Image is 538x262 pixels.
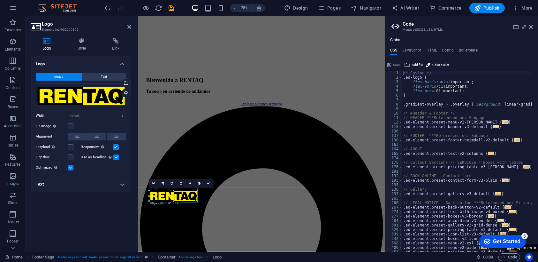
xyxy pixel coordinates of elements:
[178,253,203,261] span: . footer-saga-box
[5,66,21,71] p: Columns
[504,205,511,209] span: ...
[104,4,111,12] button: undo
[385,142,403,147] div: 163
[385,236,403,241] div: 342
[402,48,421,55] h4: JavaScript
[385,138,403,142] div: 138
[385,120,403,124] div: 12
[385,174,403,178] div: 192
[474,5,500,11] span: Publish
[488,152,494,155] span: ...
[318,5,341,11] span: Pages
[142,4,150,12] button: Click here to leave preview mode and continue editing
[239,4,250,12] h6: 75%
[42,27,118,33] h3: Element #ed-902200872
[403,61,424,69] button: Add file
[502,179,509,182] span: ...
[36,83,126,109] div: LOGO-06-acbUcmJfXw2KezM3-v2gYw.jpg
[155,4,163,12] i: Reload page
[348,3,384,13] button: Navigator
[483,253,493,261] span: 00 00
[32,253,55,261] span: Click to select. Double-click to edit
[403,27,520,33] h3: Manage (S)CSS, JS & HTML
[385,160,403,165] div: 175
[488,255,489,259] span: :
[385,151,403,156] div: 165
[385,223,403,227] div: 301
[282,3,311,13] div: Design (Ctrl+Alt+Y)
[230,4,253,12] button: 75%
[385,214,403,218] div: 277
[36,123,68,130] label: Fit image
[385,165,403,169] div: 176
[390,48,397,55] h4: CSS
[385,107,403,111] div: 9
[66,38,101,51] h4: Style
[512,5,533,11] span: More
[158,179,168,188] a: Crop mode
[385,201,403,205] div: 266
[442,48,454,55] h4: Config
[284,5,308,11] span: Design
[385,250,403,254] div: 451
[385,210,403,214] div: 274
[81,154,113,161] label: Use as headline
[168,4,175,12] button: save
[167,179,177,188] a: Rotate left 90°
[385,192,403,196] div: 237
[7,143,19,148] p: Tables
[385,196,403,201] div: 265
[425,61,450,69] button: Color picker
[509,228,516,231] span: ...
[6,219,19,225] p: Header
[17,7,45,13] div: Get Started
[316,3,343,13] button: Pages
[282,3,311,13] button: Design
[497,219,504,222] span: ...
[145,255,148,259] i: This element is a customizable preset
[412,61,423,69] span: Add file
[155,4,163,12] button: reload
[4,123,22,129] p: Accordion
[8,104,18,109] p: Boxes
[385,241,403,245] div: 368
[36,154,68,161] label: Lightbox
[46,1,52,8] div: 5
[525,253,533,261] button: Usercentrics
[37,4,85,12] img: Editor Logo
[493,125,499,128] span: ...
[256,5,262,11] i: On resize automatically adjust zoom level to fit chosen device.
[213,253,222,261] span: Click to select. Double-click to edit
[101,73,107,81] span: Text
[385,71,403,75] div: 1
[195,179,204,188] a: Greyscale
[427,3,464,13] button: Commerce
[523,165,530,169] span: ...
[385,232,403,236] div: 339
[385,84,403,89] div: 4
[42,21,131,27] h2: Logo
[204,179,213,188] a: Confirm ( Ctrl ⏎ )
[476,253,493,261] h6: Session time
[158,253,176,261] span: Click to select. Double-click to edit
[31,56,131,68] h4: Logo
[186,179,195,188] a: Blur
[55,73,64,81] span: Image
[469,3,505,13] button: Publish
[5,47,21,52] p: Elements
[81,143,113,151] label: Responsive
[498,253,520,261] button: Code
[403,21,533,27] h2: Code
[4,3,50,17] div: Get Started 5 items remaining, 0% complete
[385,129,403,133] div: 136
[8,200,18,205] p: Slider
[385,102,403,107] div: 8
[385,205,403,210] div: 267
[4,28,21,33] p: Favorites
[5,162,20,167] p: Features
[488,214,494,218] span: ...
[385,178,403,183] div: 193
[5,253,23,261] a: Click to cancel selection. Double-click to open Pages
[385,147,403,151] div: 164
[390,38,402,43] h4: Global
